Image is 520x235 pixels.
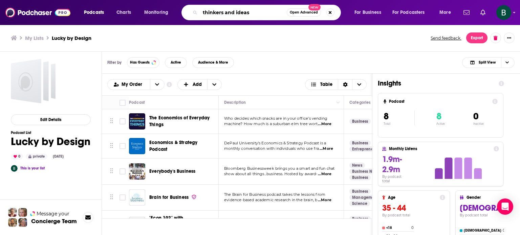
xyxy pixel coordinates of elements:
[464,229,501,233] h4: [DEMOGRAPHIC_DATA]
[320,146,333,151] span: ...More
[224,192,325,197] span: The Brain for Business podcast takes the lessons from
[349,119,371,124] a: Business
[389,146,491,151] h4: Monthly Listens
[436,122,445,125] p: Active
[11,131,90,135] h3: Podcast List
[287,8,321,17] button: Open AdvancedNew
[149,215,196,234] span: "Econ 102" with [PERSON_NAME] and [PERSON_NAME]
[224,197,317,202] span: evidence-based academic research in the brain, b
[149,215,216,235] a: "Econ 102" with [PERSON_NAME] and [PERSON_NAME]
[461,7,472,18] a: Show notifications dropdown
[11,165,18,172] img: betsy46033
[349,140,371,146] a: Business
[139,7,177,18] button: open menu
[389,99,490,104] h4: Podcast
[478,7,488,18] a: Show notifications dropdown
[108,82,150,87] button: open menu
[320,82,332,87] span: Table
[496,5,511,20] button: Show profile menu
[167,81,172,88] a: Show additional information
[496,5,511,20] img: User Profile
[224,166,334,171] span: Bloomberg Businessweek brings you a smart and fun chat
[120,194,126,201] span: Toggle select row
[349,201,370,206] a: Science
[120,168,126,174] span: Toggle select row
[18,218,27,227] img: Barbara Profile
[305,79,367,90] button: Choose View
[429,35,463,41] button: Send feedback.
[25,35,44,41] a: My Lists
[318,171,331,177] span: ...More
[8,208,17,217] img: Sydney Profile
[149,194,197,201] a: Brain for Business
[11,135,90,148] h1: Lucky by Design
[466,32,487,43] button: Export
[11,114,91,125] button: Edit Details
[349,163,365,168] a: News
[127,57,159,68] button: Has Guests
[200,7,287,18] input: Search podcasts, credits, & more...
[382,203,445,213] h3: 35 - 44
[129,217,145,233] a: "Econ 102" with Noah Smith and Erik Torenberg
[473,122,484,125] p: Inactive
[11,154,23,160] div: 0
[171,61,181,64] span: Active
[382,154,402,174] span: 1.9m-2.9m
[350,7,390,18] button: open menu
[388,7,435,18] button: open menu
[149,115,210,127] span: The Economics of Everyday Things
[177,79,222,90] button: + Add
[31,218,77,225] h3: Concierge Team
[149,140,197,152] span: Economics & Strategy Podcast
[52,35,91,41] h3: Lucky by Design
[349,175,371,180] a: Business
[479,61,496,64] span: Split View
[20,166,45,170] a: This is your list
[193,82,202,87] span: Add
[192,57,234,68] button: Audience & More
[120,143,126,149] span: Toggle select row
[349,146,380,152] a: Entrepreneur
[392,8,425,17] span: For Podcasters
[37,210,69,217] span: Message your
[349,216,371,221] a: Business
[26,154,47,160] div: private
[462,57,515,68] button: Choose View
[18,208,27,217] img: Jules Profile
[503,228,505,233] h4: 0
[224,141,326,145] span: DePaul University’s Economics & Strategy Podcast is a
[388,195,437,200] h4: Age
[439,8,451,17] span: More
[411,226,414,230] h4: 0
[149,168,195,175] a: Everybody's Business
[129,163,145,180] img: Everybody's Business
[224,116,327,121] span: Who decides which snacks are in your office’s vending
[5,6,70,19] img: Podchaser - Follow, Share and Rate Podcasts
[116,8,131,17] span: Charts
[79,7,113,18] button: open menu
[122,82,145,87] span: My Order
[8,218,17,227] img: Jon Profile
[349,195,381,200] a: Management
[149,115,216,128] a: The Economics of Everyday Things
[109,141,114,151] button: Move
[84,8,104,17] span: Podcasts
[318,197,331,203] span: ...More
[436,111,441,122] span: 8
[11,59,56,103] a: Lucky by Design
[334,98,342,107] button: Column Actions
[354,8,381,17] span: For Business
[384,122,414,125] p: Total
[109,166,114,177] button: Move
[130,61,150,64] span: Has Guests
[129,189,145,206] a: Brain for Business
[144,8,168,17] span: Monitoring
[129,138,145,154] a: Economics & Strategy Podcast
